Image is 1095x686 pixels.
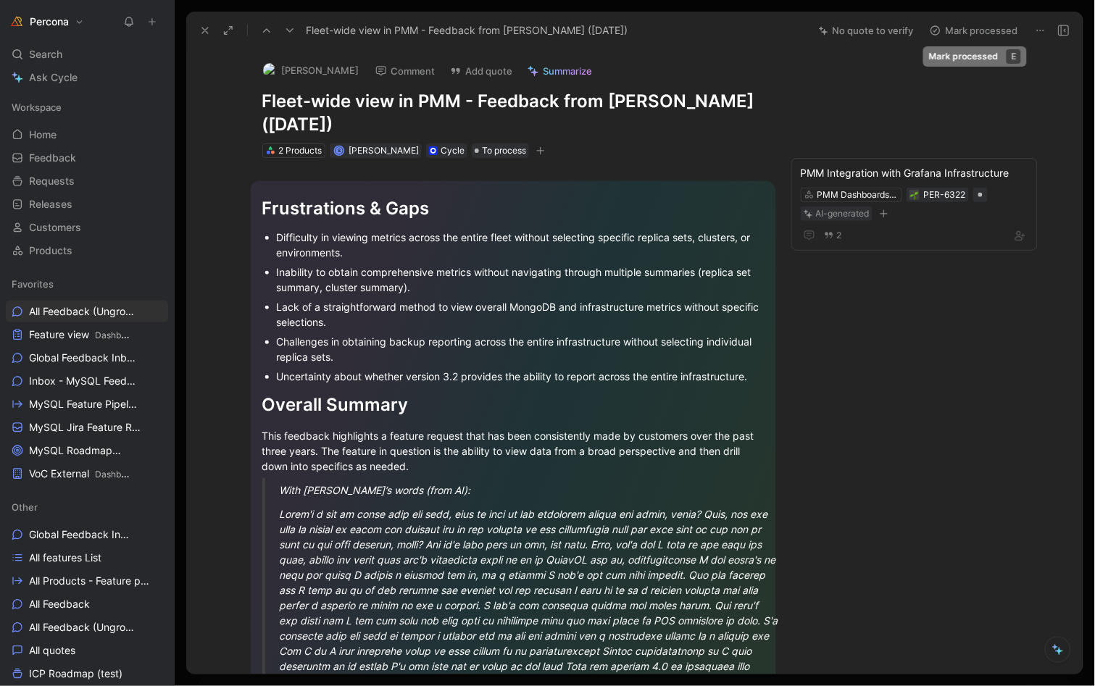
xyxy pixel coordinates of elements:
button: Add quote [444,61,520,81]
a: All features List [6,547,168,569]
a: Customers [6,217,168,238]
div: OtherGlobal Feedback InboxAll features ListAll Products - Feature pipelineAll FeedbackAll Feedbac... [6,496,168,685]
div: Favorites [6,273,168,295]
span: Ask Cycle [29,69,78,86]
a: All Feedback (Ungrouped) [6,301,168,322]
div: Overall Summary [262,392,764,418]
span: Global Feedback Inbox [29,527,132,542]
img: logo [263,63,278,78]
div: S [336,147,344,155]
div: PER-6322 [924,188,966,202]
a: All Feedback [6,593,168,615]
button: Summarize [521,61,599,81]
span: Products [29,243,72,258]
span: MySQL Roadmap [29,443,134,459]
div: With [PERSON_NAME]’s words (from AI): [280,482,781,498]
a: All Products - Feature pipeline [6,570,168,592]
a: Feature viewDashboards [6,324,168,346]
a: MySQL Feature Pipeline [6,393,168,415]
div: Lack of a straightforward method to view overall MongoDB and infrastructure metrics without speci... [277,299,764,330]
span: Requests [29,174,75,188]
div: Mark processed [929,49,999,64]
span: Search [29,46,62,63]
h1: Percona [30,15,69,28]
img: Percona [9,14,24,29]
button: No quote to verify [812,20,920,41]
a: ICP Roadmap (test) [6,663,168,685]
a: Global Feedback Inbox [6,524,168,545]
span: All features List [29,551,101,565]
a: MySQL RoadmapMySQL [6,440,168,461]
div: Workspace [6,96,168,118]
span: ICP Roadmap (test) [29,666,122,681]
div: This feedback highlights a feature request that has been consistently made by customers over the ... [262,428,764,474]
a: VoC ExternalDashboards [6,463,168,485]
a: All Feedback (Ungrouped) [6,616,168,638]
span: Dashboards [95,469,143,480]
span: All Products - Feature pipeline [29,574,150,588]
span: All Feedback (Ungrouped) [29,620,136,635]
div: Inability to obtain comprehensive metrics without navigating through multiple summaries (replica ... [277,264,764,295]
div: Frustrations & Gaps [262,196,764,222]
div: Difficulty in viewing metrics across the entire fleet without selecting specific replica sets, cl... [277,230,764,260]
button: 🌱 [909,190,920,200]
span: MySQL [118,446,149,456]
div: E [1007,49,1021,64]
span: Fleet-wide view in PMM - Feedback from [PERSON_NAME] ([DATE]) [306,22,628,39]
span: MySQL Feature Pipeline [29,397,139,412]
span: Home [29,127,57,142]
span: All quotes [29,643,75,658]
a: Ask Cycle [6,67,168,88]
div: Uncertainty about whether version 3.2 provides the ability to report across the entire infrastruc... [277,369,764,384]
h1: Fleet-wide view in PMM - Feedback from [PERSON_NAME] ([DATE]) [262,90,764,136]
span: Customers [29,220,81,235]
span: Feature view [29,327,133,343]
div: Other [6,496,168,518]
a: Home [6,124,168,146]
img: 🌱 [910,191,919,200]
button: PerconaPercona [6,12,88,32]
div: To process [472,143,529,158]
span: VoC External [29,467,133,482]
span: Inbox - MySQL Feedback [29,374,140,389]
div: Challenges in obtaining backup reporting across the entire infrastructure without selecting indiv... [277,334,764,364]
div: PMM Dashboards & Alerting [817,188,898,202]
a: Requests [6,170,168,192]
span: To process [482,143,526,158]
a: MySQL Jira Feature Requests [6,417,168,438]
span: All Feedback [29,597,90,611]
span: Summarize [544,64,593,78]
a: All quotes [6,640,168,661]
div: AI-generated [816,206,870,221]
button: Comment [369,61,442,81]
button: Mark processed [923,20,1025,41]
span: Other [12,500,38,514]
a: Releases [6,193,168,215]
span: [PERSON_NAME] [349,145,419,156]
span: Workspace [12,100,62,114]
button: logo[PERSON_NAME] [257,59,366,81]
div: PMM Integration with Grafana Infrastructure [801,164,1028,182]
span: Feedback [29,151,76,165]
a: Inbox - MySQL Feedback [6,370,168,392]
span: Dashboards [95,330,143,340]
span: MySQL Jira Feature Requests [29,420,142,435]
span: Releases [29,197,72,212]
a: Products [6,240,168,262]
a: Feedback [6,147,168,169]
span: Global Feedback Inbox [29,351,137,366]
div: Search [6,43,168,65]
span: All Feedback (Ungrouped) [29,304,139,319]
div: 2 Products [278,143,322,158]
button: 2 [821,227,845,243]
span: 2 [837,231,842,240]
a: Global Feedback Inbox [6,347,168,369]
div: Cycle [441,143,465,158]
span: Favorites [12,277,54,291]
